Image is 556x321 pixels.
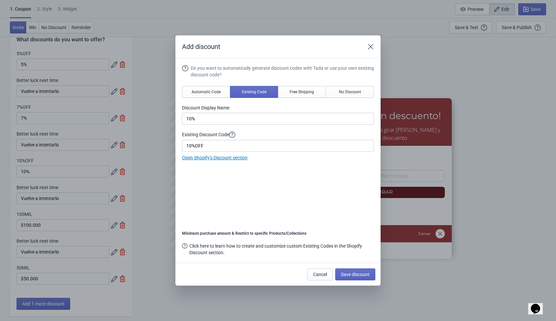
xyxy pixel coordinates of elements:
[242,89,266,95] span: Existing Code
[341,272,370,277] span: Save discount
[182,131,374,138] label: Existing Discount Code
[528,295,549,314] iframe: chat widget
[182,231,374,236] div: Minimum purchase amount & Restrict to specific Products/Collections
[326,86,374,98] button: No Discount
[278,86,326,98] button: Free Shipping
[182,104,374,111] label: Discount Display Name
[339,89,361,95] span: No Discount
[335,268,375,280] button: Save discount
[182,86,230,98] button: Automatic Code
[191,65,374,78] div: Do you want to automatically generate discount codes with Tada or use your own existing discount ...
[230,86,278,98] button: Existing Code
[182,42,358,51] h2: Add discount
[189,243,374,256] div: Click here to learn how to create and customize custom Existing Codes in the Shopify Discount sec...
[192,89,221,95] span: Automatic Code
[290,89,314,95] span: Free Shipping
[313,272,327,277] span: Cancel
[307,268,333,280] button: Cancel
[365,41,377,53] button: Close
[182,155,248,160] a: Open Shopify’s Discount section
